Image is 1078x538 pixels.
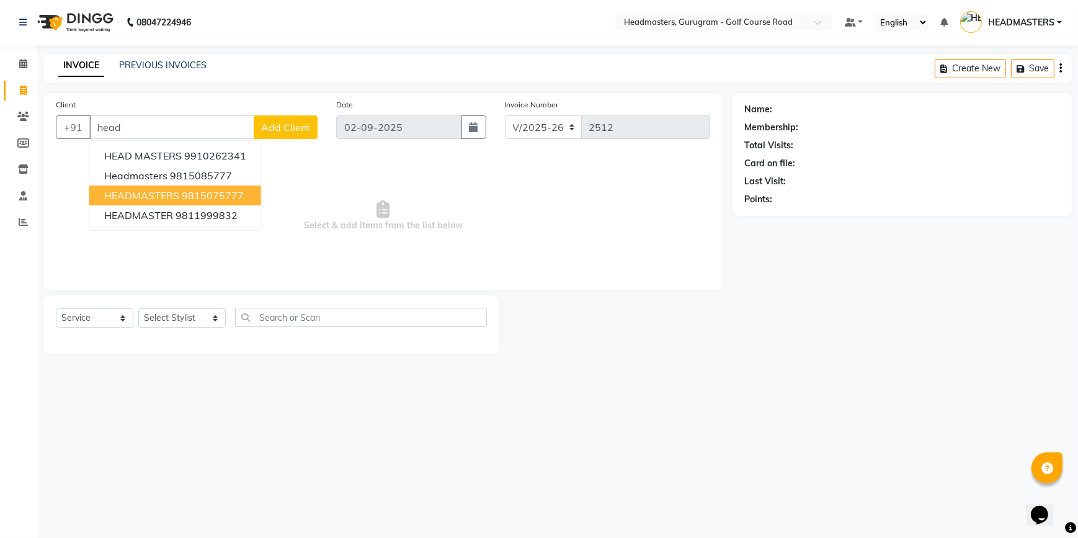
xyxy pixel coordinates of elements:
[988,16,1054,29] span: HEADMASTERS
[935,59,1006,78] button: Create New
[136,5,191,40] b: 08047224946
[960,11,982,33] img: HEADMASTERS
[744,139,793,152] div: Total Visits:
[89,115,254,139] input: Search by Name/Mobile/Email/Code
[176,209,238,222] ngb-highlight: 9811999832
[32,5,117,40] img: logo
[254,115,318,139] button: Add Client
[182,189,244,202] ngb-highlight: 9815075777
[744,175,786,188] div: Last Visit:
[235,308,487,327] input: Search or Scan
[119,60,207,71] a: PREVIOUS INVOICES
[104,169,167,182] span: Headmasters
[1011,59,1054,78] button: Save
[104,189,179,202] span: HEADMASTERS
[336,99,353,110] label: Date
[261,121,310,133] span: Add Client
[744,103,772,116] div: Name:
[104,150,182,162] span: HEAD MASTERS
[56,99,76,110] label: Client
[56,154,710,278] span: Select & add items from the list below
[744,193,772,206] div: Points:
[104,209,173,222] span: HEADMASTER
[56,115,91,139] button: +91
[58,55,104,77] a: INVOICE
[744,157,795,170] div: Card on file:
[184,150,246,162] ngb-highlight: 9910262341
[170,169,232,182] ngb-highlight: 9815085777
[1026,488,1066,526] iframe: chat widget
[505,99,559,110] label: Invoice Number
[744,121,798,134] div: Membership:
